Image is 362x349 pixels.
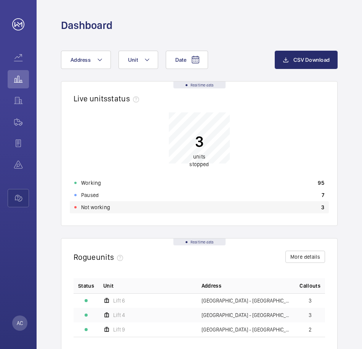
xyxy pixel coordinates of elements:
[166,51,208,69] button: Date
[61,51,111,69] button: Address
[309,327,312,332] span: 2
[275,51,338,69] button: CSV Download
[189,132,209,151] p: 3
[119,51,158,69] button: Unit
[81,203,110,211] p: Not working
[321,203,324,211] p: 3
[107,94,142,103] span: status
[113,298,125,303] span: Lift 6
[113,327,125,332] span: Lift 9
[202,298,291,303] span: [GEOGRAPHIC_DATA] - [GEOGRAPHIC_DATA]
[202,312,291,318] span: [GEOGRAPHIC_DATA] - [GEOGRAPHIC_DATA]
[202,327,291,332] span: [GEOGRAPHIC_DATA] - [GEOGRAPHIC_DATA]
[113,312,125,318] span: Lift 4
[300,282,320,290] span: Callouts
[74,94,142,103] h2: Live units
[17,319,23,327] p: AC
[318,179,324,187] p: 95
[322,191,324,199] p: 7
[74,252,126,262] h2: Rogue
[189,153,209,168] p: units
[309,312,312,318] span: 3
[78,282,94,290] p: Status
[128,57,138,63] span: Unit
[81,179,101,187] p: Working
[70,57,91,63] span: Address
[189,161,209,167] span: stopped
[175,57,186,63] span: Date
[103,282,114,290] span: Unit
[61,18,112,32] h1: Dashboard
[173,82,226,88] div: Real time data
[285,251,325,263] button: More details
[309,298,312,303] span: 3
[173,239,226,245] div: Real time data
[81,191,99,199] p: Paused
[202,282,221,290] span: Address
[96,252,127,262] span: units
[293,57,330,63] span: CSV Download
